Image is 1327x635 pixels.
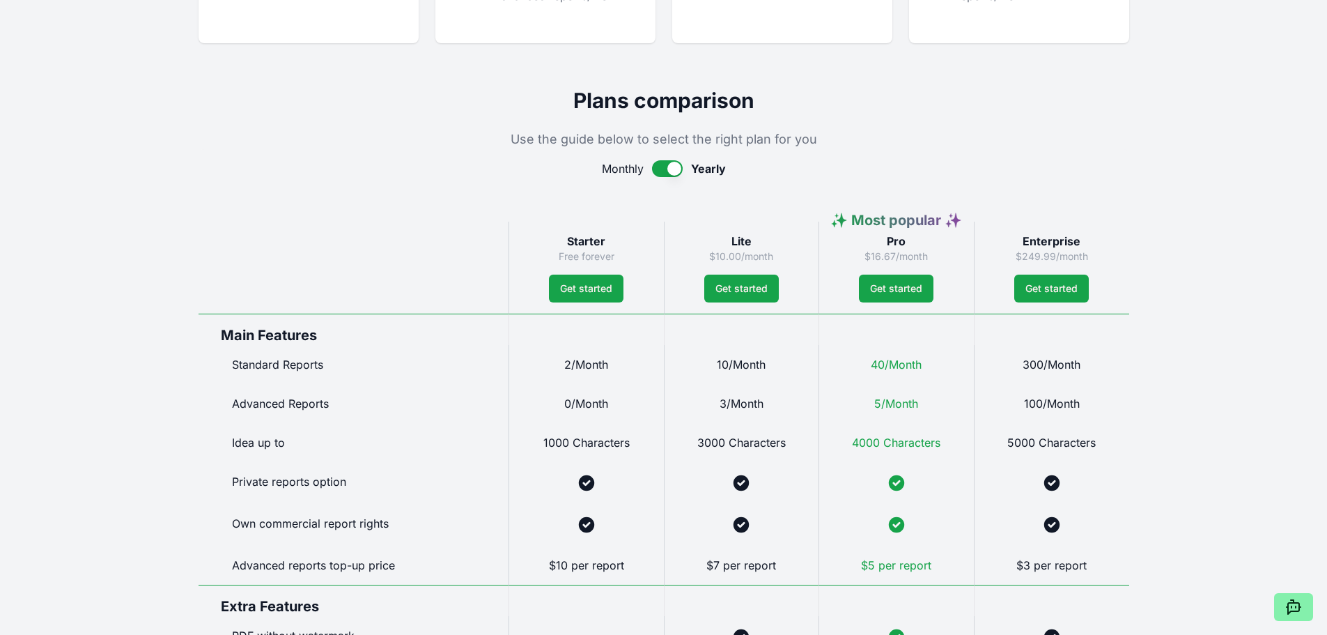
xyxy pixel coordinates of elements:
[199,585,509,616] div: Extra Features
[986,250,1118,263] p: $249.99/month
[874,397,918,411] span: 5/Month
[602,160,644,177] span: Monthly
[549,275,623,303] a: Get started
[676,233,808,250] h3: Lite
[717,358,766,372] span: 10/Month
[1007,436,1096,450] span: 5000 Characters
[1023,358,1080,372] span: 300/Month
[697,436,786,450] span: 3000 Characters
[520,233,653,250] h3: Starter
[549,558,624,572] span: $10 per report
[199,546,509,585] div: Advanced reports top-up price
[199,88,1129,113] h2: Plans comparison
[199,462,509,504] div: Private reports option
[199,314,509,345] div: Main Features
[199,504,509,546] div: Own commercial report rights
[564,397,608,411] span: 0/Month
[986,233,1118,250] h3: Enterprise
[871,358,922,372] span: 40/Month
[199,345,509,384] div: Standard Reports
[199,423,509,462] div: Idea up to
[199,130,1129,149] p: Use the guide below to select the right plan for you
[852,436,940,450] span: 4000 Characters
[830,233,963,250] h3: Pro
[861,558,931,572] span: $5 per report
[676,250,808,263] p: $10.00/month
[1014,275,1089,303] a: Get started
[706,558,776,572] span: $7 per report
[543,436,630,450] span: 1000 Characters
[199,384,509,423] div: Advanced Reports
[830,212,962,229] span: ✨ Most popular ✨
[520,250,653,263] p: Free forever
[859,275,933,303] a: Get started
[691,160,726,177] span: Yearly
[564,358,608,372] span: 2/Month
[830,250,963,263] p: $16.67/month
[704,275,779,303] a: Get started
[1016,558,1087,572] span: $3 per report
[720,397,763,411] span: 3/Month
[1024,397,1080,411] span: 100/Month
